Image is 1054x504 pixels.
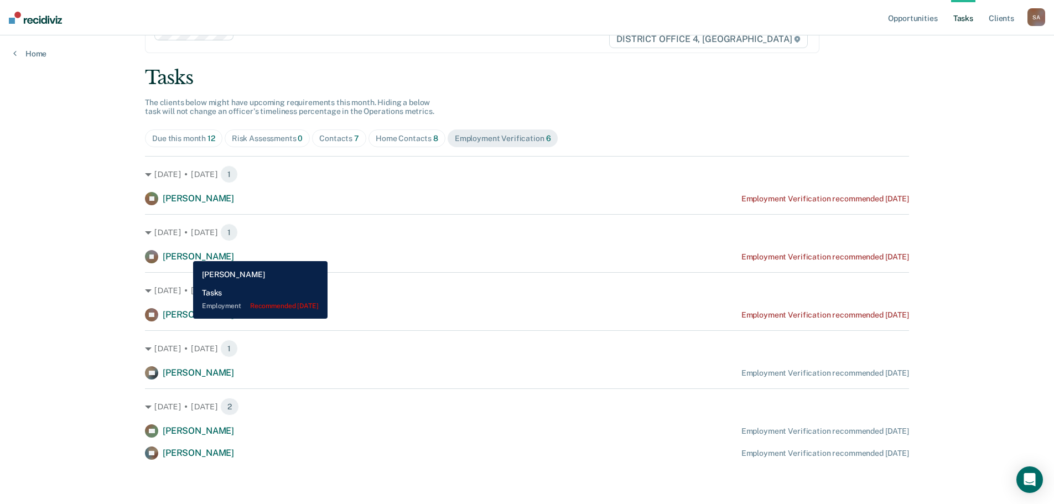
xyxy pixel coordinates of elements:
div: Employment Verification recommended [DATE] [741,449,909,458]
span: 1 [220,282,238,299]
span: [PERSON_NAME] [163,367,234,378]
div: Risk Assessments [232,134,303,143]
div: Open Intercom Messenger [1016,466,1043,493]
div: Employment Verification recommended [DATE] [741,368,909,378]
span: 0 [298,134,303,143]
span: 2 [220,398,239,415]
div: [DATE] • [DATE] 1 [145,165,909,183]
div: [DATE] • [DATE] 2 [145,398,909,415]
button: SA [1027,8,1045,26]
div: Employment Verification [455,134,551,143]
span: 6 [546,134,551,143]
span: [PERSON_NAME] [163,193,234,204]
div: Employment Verification recommended [DATE] [741,427,909,436]
span: 8 [433,134,438,143]
span: 7 [354,134,359,143]
span: DISTRICT OFFICE 4, [GEOGRAPHIC_DATA] [609,30,808,48]
a: Home [13,49,46,59]
span: [PERSON_NAME] [163,425,234,436]
div: [DATE] • [DATE] 1 [145,340,909,357]
div: Contacts [319,134,359,143]
div: Employment Verification recommended [DATE] [741,310,909,320]
span: 12 [207,134,215,143]
span: [PERSON_NAME] [163,309,234,320]
div: S A [1027,8,1045,26]
span: 1 [220,165,238,183]
div: [DATE] • [DATE] 1 [145,282,909,299]
span: 1 [220,224,238,241]
div: [DATE] • [DATE] 1 [145,224,909,241]
span: [PERSON_NAME] [163,448,234,458]
div: Employment Verification recommended [DATE] [741,194,909,204]
span: [PERSON_NAME] [163,251,234,262]
div: Home Contacts [376,134,438,143]
div: Tasks [145,66,909,89]
div: Due this month [152,134,215,143]
span: 1 [220,340,238,357]
div: Employment Verification recommended [DATE] [741,252,909,262]
img: Recidiviz [9,12,62,24]
span: The clients below might have upcoming requirements this month. Hiding a below task will not chang... [145,98,434,116]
